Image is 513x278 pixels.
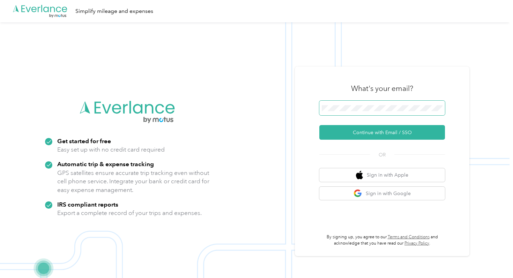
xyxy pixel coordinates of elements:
a: Terms and Conditions [388,234,430,240]
img: google logo [354,189,362,198]
p: By signing up, you agree to our and acknowledge that you have read our . [319,234,445,246]
p: GPS satellites ensure accurate trip tracking even without cell phone service. Integrate your bank... [57,169,210,194]
span: OR [370,151,394,159]
img: apple logo [356,171,363,179]
strong: IRS compliant reports [57,201,118,208]
button: Continue with Email / SSO [319,125,445,140]
div: Simplify mileage and expenses [75,7,153,16]
p: Easy set up with no credit card required [57,145,165,154]
button: google logoSign in with Google [319,187,445,200]
strong: Automatic trip & expense tracking [57,160,154,168]
p: Export a complete record of your trips and expenses. [57,209,202,217]
strong: Get started for free [57,137,111,145]
button: apple logoSign in with Apple [319,168,445,182]
a: Privacy Policy [404,241,429,246]
h3: What's your email? [351,84,413,93]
